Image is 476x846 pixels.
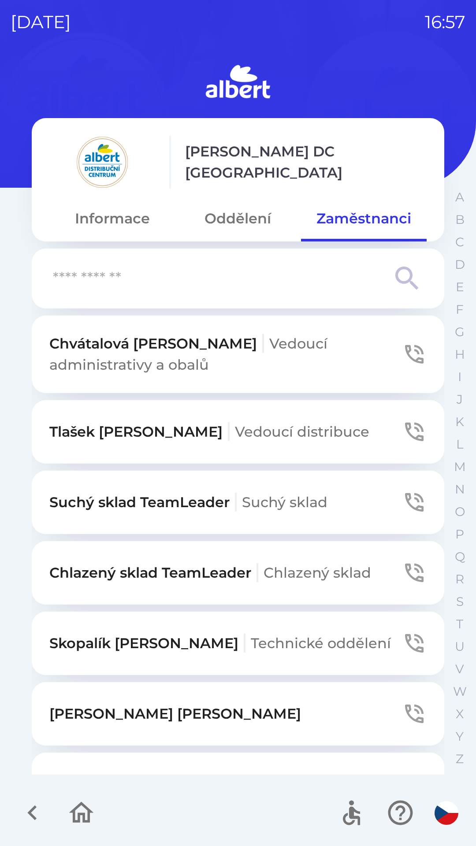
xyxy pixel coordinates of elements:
[11,9,71,35] p: [DATE]
[32,62,444,104] img: Logo
[185,141,427,183] p: [PERSON_NAME] DC [GEOGRAPHIC_DATA]
[49,633,391,654] p: Skopalík [PERSON_NAME]
[32,612,444,675] button: Skopalík [PERSON_NAME]Technické oddělení
[32,315,444,393] button: Chvátalová [PERSON_NAME]Vedoucí administrativy a obalů
[32,753,444,816] button: Švárová [PERSON_NAME]
[425,9,465,35] p: 16:57
[49,703,301,724] p: [PERSON_NAME] [PERSON_NAME]
[435,801,458,825] img: cs flag
[32,541,444,605] button: Chlazený sklad TeamLeaderChlazený sklad
[32,471,444,534] button: Suchý sklad TeamLeaderSuchý sklad
[49,203,175,234] button: Informace
[264,564,371,581] span: Chlazený sklad
[49,333,402,375] p: Chvátalová [PERSON_NAME]
[49,492,327,513] p: Suchý sklad TeamLeader
[235,423,369,440] span: Vedoucí distribuce
[49,136,155,189] img: 092fc4fe-19c8-4166-ad20-d7efd4551fba.png
[242,493,327,511] span: Suchý sklad
[32,682,444,746] button: [PERSON_NAME] [PERSON_NAME]
[49,562,371,583] p: Chlazený sklad TeamLeader
[32,400,444,464] button: Tlašek [PERSON_NAME]Vedoucí distribuce
[175,203,301,234] button: Oddělení
[251,634,391,652] span: Technické oddělení
[49,421,369,442] p: Tlašek [PERSON_NAME]
[301,203,427,234] button: Zaměstnanci
[49,774,387,795] p: Švárová [PERSON_NAME]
